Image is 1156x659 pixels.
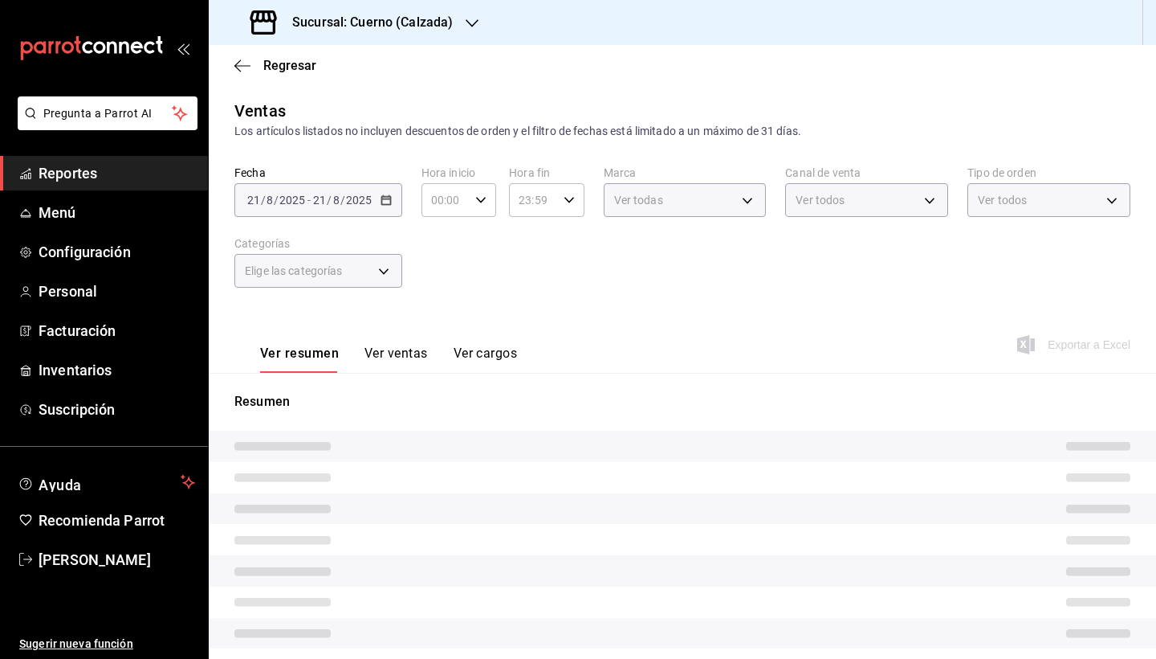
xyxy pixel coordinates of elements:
p: Resumen [234,392,1130,411]
input: -- [246,194,261,207]
label: Hora fin [509,167,584,178]
span: Regresar [263,58,316,73]
h3: Sucursal: Cuerno (Calzada) [279,13,453,32]
span: / [261,194,266,207]
button: Ver cargos [454,346,518,373]
button: Ver resumen [260,346,339,373]
input: ---- [345,194,372,207]
span: Suscripción [39,399,195,420]
span: / [274,194,279,207]
button: Regresar [234,58,316,73]
div: Ventas [234,99,286,123]
label: Categorías [234,238,402,249]
span: / [340,194,345,207]
label: Fecha [234,167,402,178]
button: Ver ventas [364,346,428,373]
label: Tipo de orden [967,167,1130,178]
span: Ver todos [978,192,1027,208]
label: Canal de venta [785,167,948,178]
span: Ayuda [39,473,174,492]
span: Facturación [39,320,195,342]
span: Inventarios [39,359,195,381]
span: Ver todas [614,192,663,208]
div: navigation tabs [260,346,517,373]
a: Pregunta a Parrot AI [11,117,197,133]
span: - [307,194,311,207]
input: -- [332,194,340,207]
label: Marca [604,167,767,178]
button: Pregunta a Parrot AI [18,96,197,130]
input: -- [312,194,327,207]
span: Sugerir nueva función [19,636,195,653]
label: Hora inicio [421,167,496,178]
input: ---- [279,194,306,207]
span: Recomienda Parrot [39,510,195,531]
span: Personal [39,280,195,302]
button: open_drawer_menu [177,42,189,55]
span: Elige las categorías [245,263,343,279]
span: Configuración [39,241,195,263]
span: / [327,194,332,207]
span: Reportes [39,162,195,184]
input: -- [266,194,274,207]
span: [PERSON_NAME] [39,549,195,571]
div: Los artículos listados no incluyen descuentos de orden y el filtro de fechas está limitado a un m... [234,123,1130,140]
span: Pregunta a Parrot AI [43,105,173,122]
span: Ver todos [796,192,845,208]
span: Menú [39,202,195,223]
